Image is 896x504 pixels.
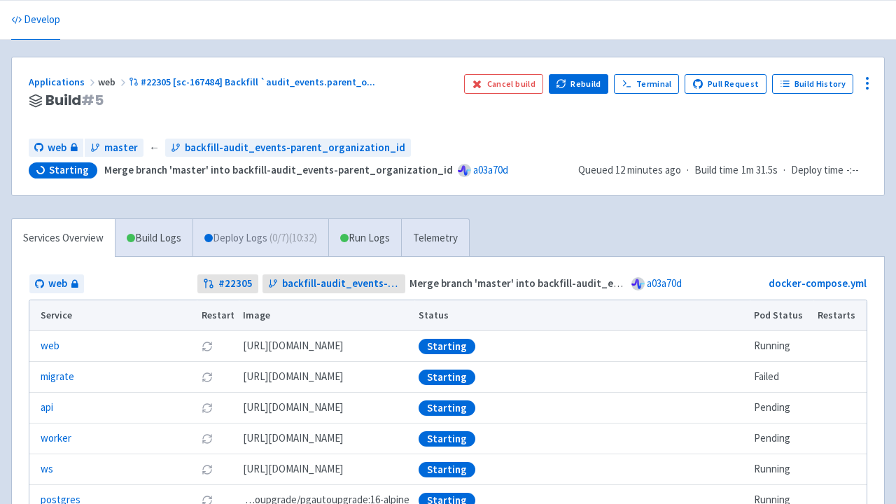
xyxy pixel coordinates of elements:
div: Starting [419,462,475,477]
th: Image [239,300,414,331]
span: Build [45,92,104,108]
a: Build History [772,74,853,94]
a: a03a70d [647,276,682,290]
a: Applications [29,76,98,88]
strong: Merge branch 'master' into backfill-audit_events-parent_organization_id [104,163,453,176]
a: migrate [41,369,74,385]
button: Restart pod [202,341,213,352]
span: backfill-audit_events-parent_organization_id [185,140,405,156]
button: Restart pod [202,433,213,444]
a: #22305 [197,274,258,293]
a: api [41,400,53,416]
a: backfill-audit_events-parent_organization_id [262,274,406,293]
th: Restarts [813,300,867,331]
span: [DOMAIN_NAME][URL] [243,430,343,447]
button: Restart pod [202,464,213,475]
span: [DOMAIN_NAME][URL] [243,369,343,385]
a: Pull Request [685,74,766,94]
button: Cancel build [464,74,543,94]
span: ← [149,140,160,156]
span: -:-- [846,162,859,178]
span: 1m 31.5s [741,162,778,178]
a: Deploy Logs (0/7)(10:32) [192,219,328,258]
span: # 5 [81,90,104,110]
a: Terminal [614,74,679,94]
a: Services Overview [12,219,115,258]
a: web [29,274,84,293]
td: Running [750,331,813,362]
span: web [48,276,67,292]
span: ( 0 / 7 ) (10:32) [269,230,317,246]
span: master [104,140,138,156]
button: Restart pod [202,372,213,383]
time: 12 minutes ago [615,163,681,176]
a: Telemetry [401,219,469,258]
a: master [85,139,143,157]
strong: # 22305 [218,276,253,292]
button: Restart pod [202,402,213,414]
a: a03a70d [473,163,508,176]
span: backfill-audit_events-parent_organization_id [282,276,400,292]
span: web [98,76,129,88]
a: #22305 [sc-167484] Backfill `audit_events.parent_o... [129,76,377,88]
div: Starting [419,400,475,416]
div: Starting [419,431,475,447]
a: Run Logs [328,219,401,258]
td: Pending [750,393,813,423]
span: [DOMAIN_NAME][URL] [243,338,343,354]
a: Build Logs [115,219,192,258]
button: Rebuild [549,74,609,94]
span: #22305 [sc-167484] Backfill `audit_events.parent_o ... [141,76,375,88]
td: Failed [750,362,813,393]
strong: Merge branch 'master' into backfill-audit_events-parent_organization_id [409,276,758,290]
td: Pending [750,423,813,454]
span: Queued [578,163,681,176]
a: worker [41,430,71,447]
div: Starting [419,370,475,385]
a: backfill-audit_events-parent_organization_id [165,139,411,157]
td: Running [750,454,813,485]
a: web [29,139,83,157]
th: Service [29,300,197,331]
span: [DOMAIN_NAME][URL] [243,461,343,477]
span: Starting [49,163,89,177]
div: · · [578,162,867,178]
a: docker-compose.yml [769,276,867,290]
a: Develop [11,1,60,40]
th: Restart [197,300,239,331]
th: Status [414,300,750,331]
span: Deploy time [791,162,843,178]
th: Pod Status [750,300,813,331]
div: Starting [419,339,475,354]
a: ws [41,461,53,477]
a: web [41,338,59,354]
span: [DOMAIN_NAME][URL] [243,400,343,416]
span: Build time [694,162,738,178]
span: web [48,140,66,156]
